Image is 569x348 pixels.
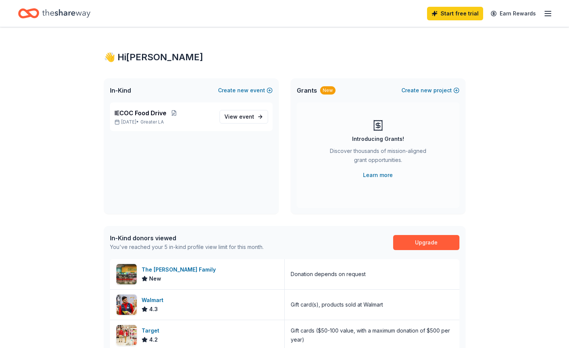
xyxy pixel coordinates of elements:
[218,86,273,95] button: Createnewevent
[142,265,219,274] div: The [PERSON_NAME] Family
[149,335,158,344] span: 4.2
[401,86,459,95] button: Createnewproject
[363,171,393,180] a: Learn more
[110,243,264,252] div: You've reached your 5 in-kind profile view limit for this month.
[116,325,137,345] img: Image for Target
[427,7,483,20] a: Start free trial
[116,295,137,315] img: Image for Walmart
[239,113,254,120] span: event
[149,305,158,314] span: 4.3
[116,264,137,284] img: Image for The Gonzalez Family
[140,119,164,125] span: Greater LA
[237,86,249,95] span: new
[486,7,540,20] a: Earn Rewards
[104,51,465,63] div: 👋 Hi [PERSON_NAME]
[110,234,264,243] div: In-Kind donors viewed
[142,326,162,335] div: Target
[142,296,166,305] div: Walmart
[110,86,131,95] span: In-Kind
[297,86,317,95] span: Grants
[327,147,429,168] div: Discover thousands of mission-aligned grant opportunities.
[114,119,214,125] p: [DATE] •
[421,86,432,95] span: new
[18,5,90,22] a: Home
[149,274,161,283] span: New
[224,112,254,121] span: View
[320,86,336,95] div: New
[291,326,453,344] div: Gift cards ($50-100 value, with a maximum donation of $500 per year)
[220,110,268,124] a: View event
[393,235,459,250] a: Upgrade
[114,108,166,118] span: IECOC Food Drive
[291,300,383,309] div: Gift card(s), products sold at Walmart
[291,270,366,279] div: Donation depends on request
[352,134,404,143] div: Introducing Grants!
